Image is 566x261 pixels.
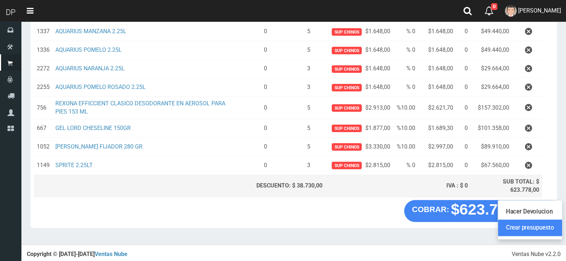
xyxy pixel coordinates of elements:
span: Sup chinos [332,104,361,112]
td: 3 [292,60,325,78]
td: 0 [239,97,292,119]
td: 0 [456,60,471,78]
a: Hacer Devolucion [498,204,562,220]
img: User Image [505,5,517,17]
td: 667 [34,119,52,137]
td: 0 [456,97,471,119]
td: 0 [456,156,471,175]
a: SPRITE 2.25LT [55,162,93,169]
td: $2.815,00 [325,156,393,175]
a: GEL LORD CHESELINE 150GR [55,125,131,131]
span: Sup chinos [332,143,361,151]
td: 2272 [34,60,52,78]
td: %10.00 [393,97,419,119]
td: $1.648,00 [418,41,456,60]
td: $1.648,00 [325,78,393,97]
td: % 0 [393,78,419,97]
td: % 0 [393,41,419,60]
div: Ventas Nube v2.2.0 [512,250,561,259]
td: $1.648,00 [325,60,393,78]
td: $1.648,00 [325,41,393,60]
td: 5 [292,41,325,60]
a: AQUARIUS POMELO 2.25L [55,46,122,53]
a: Crear presupuesto [498,220,562,236]
a: AQUARIUS POMELO ROSADO 2.25L [55,84,146,90]
td: 5 [292,137,325,156]
td: $49.440,00 [471,22,512,41]
td: %10.00 [393,137,419,156]
td: $2.913,00 [325,97,393,119]
td: 3 [292,156,325,175]
td: 5 [292,97,325,119]
td: 0 [239,41,292,60]
td: 0 [239,60,292,78]
td: 1052 [34,137,52,156]
td: 5 [292,22,325,41]
td: 0 [239,156,292,175]
td: 0 [456,41,471,60]
td: $67.560,00 [471,156,512,175]
td: %10.00 [393,119,419,137]
td: 0 [239,78,292,97]
a: AQUARIUS MANZANA 2.25L [55,28,126,35]
td: 2255 [34,78,52,97]
td: 0 [239,137,292,156]
span: [PERSON_NAME] [518,7,561,14]
td: 1336 [34,41,52,60]
td: $29.664,00 [471,60,512,78]
span: Sup chinos [332,162,361,169]
span: 0 [491,3,497,10]
td: $89.910,00 [471,137,512,156]
td: $1.648,00 [418,60,456,78]
td: 1149 [34,156,52,175]
div: SUB TOTAL: $ 623.778,00 [474,178,539,194]
td: 3 [292,78,325,97]
td: 5 [292,119,325,137]
td: 0 [456,119,471,137]
span: Sup chinos [332,125,361,132]
td: 756 [34,97,52,119]
a: [PERSON_NAME] FIJADOR 280 GR [55,143,142,150]
td: $1.648,00 [418,22,456,41]
td: $3.330,00 [325,137,393,156]
strong: $623.778,00 [451,201,536,218]
span: Sup chinos [332,65,361,73]
td: % 0 [393,22,419,41]
a: AQUARIUS NARANJA 2.25L [55,65,125,72]
button: COBRAR: $623.778,00 [404,200,544,222]
td: $1.689,30 [418,119,456,137]
td: $2.997,00 [418,137,456,156]
td: $2.621,70 [418,97,456,119]
div: DESCUENTO: $ 38.730,00 [241,182,322,190]
a: REXONA EFFICCIENT CLASICO DESODORANTE EN AEROSOL PARA PIES 153 ML [55,100,225,115]
td: $1.648,00 [325,22,393,41]
span: Sup chinos [332,47,361,54]
div: IVA : $ 0 [421,182,468,190]
td: $2.815,00 [418,156,456,175]
td: % 0 [393,156,419,175]
td: 0 [239,119,292,137]
td: $157.302,00 [471,97,512,119]
td: $1.877,00 [325,119,393,137]
td: $49.440,00 [471,41,512,60]
td: % 0 [393,60,419,78]
td: $101.358,00 [471,119,512,137]
strong: COBRAR: [412,205,449,214]
td: 0 [456,137,471,156]
td: 0 [239,22,292,41]
td: $29.664,00 [471,78,512,97]
span: Sup chinos [332,84,361,91]
span: Sup chinos [332,28,361,36]
strong: Copyright © [DATE]-[DATE] [27,251,127,257]
td: 0 [456,22,471,41]
td: 1337 [34,22,52,41]
td: $1.648,00 [418,78,456,97]
td: 0 [456,78,471,97]
a: Ventas Nube [95,251,127,257]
